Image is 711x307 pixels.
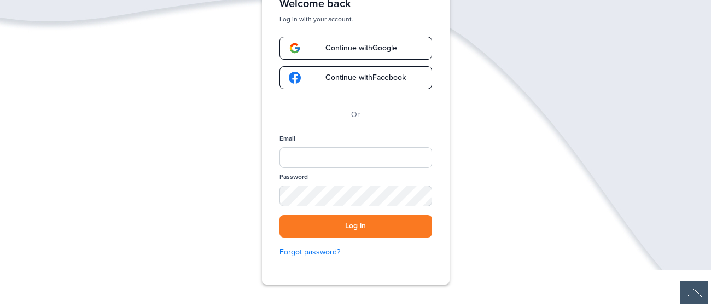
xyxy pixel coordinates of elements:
a: Forgot password? [279,246,432,258]
p: Log in with your account. [279,15,432,24]
span: Continue with Google [314,44,397,52]
a: google-logoContinue withFacebook [279,66,432,89]
div: Scroll Back to Top [680,281,708,304]
input: Email [279,147,432,168]
p: Or [351,109,360,121]
img: google-logo [289,72,301,84]
label: Password [279,172,308,182]
img: google-logo [289,42,301,54]
input: Password [279,186,432,206]
button: Log in [279,215,432,238]
label: Email [279,134,295,143]
a: google-logoContinue withGoogle [279,37,432,60]
span: Continue with Facebook [314,74,406,82]
img: Back to Top [680,281,708,304]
